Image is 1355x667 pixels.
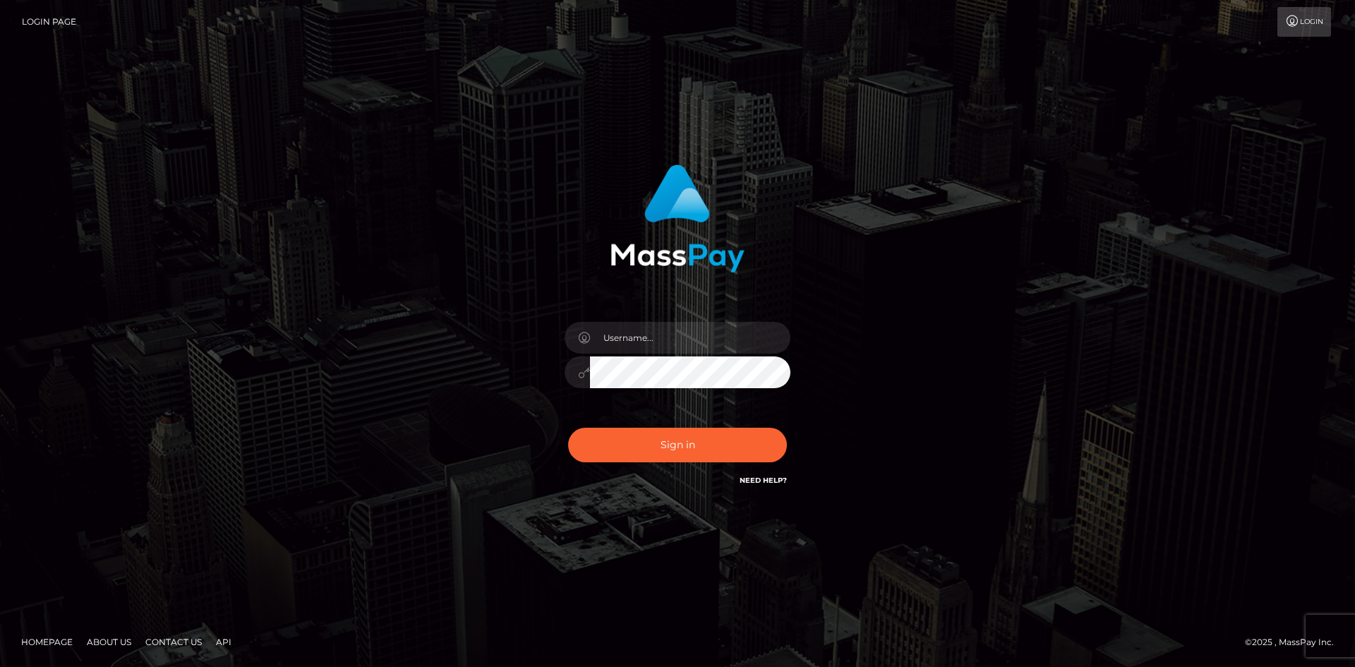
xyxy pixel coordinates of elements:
a: Homepage [16,631,78,653]
a: About Us [81,631,137,653]
a: Need Help? [740,476,787,485]
a: API [210,631,237,653]
img: MassPay Login [610,164,745,272]
button: Sign in [568,428,787,462]
a: Contact Us [140,631,207,653]
input: Username... [590,322,790,354]
div: © 2025 , MassPay Inc. [1245,635,1344,650]
a: Login [1277,7,1331,37]
a: Login Page [22,7,76,37]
